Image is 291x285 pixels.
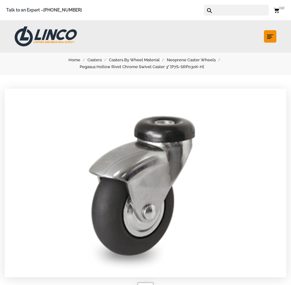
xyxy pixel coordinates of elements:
[167,57,223,63] a: Neoprene Caster Wheels
[279,6,284,10] span: 0
[214,5,269,16] input: Search
[80,63,211,70] a: Pegasus Hollow Rivet Chrome Swivel Caster 3" [P7S-SRP030K-H]
[68,57,87,63] a: Home
[78,89,213,275] img: Pegasus Hollow Rivet Chrome Swivel Caster 3" [P7S-SRP030K-H]
[109,57,167,63] a: Casters By Wheel Material
[43,7,82,12] a: [PHONE_NUMBER]
[15,26,77,46] img: LINCO CASTERS & INDUSTRIAL SUPPLY
[87,57,109,63] a: Casters
[274,6,285,14] a: 0
[6,7,82,14] span: Talk to an Expert –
